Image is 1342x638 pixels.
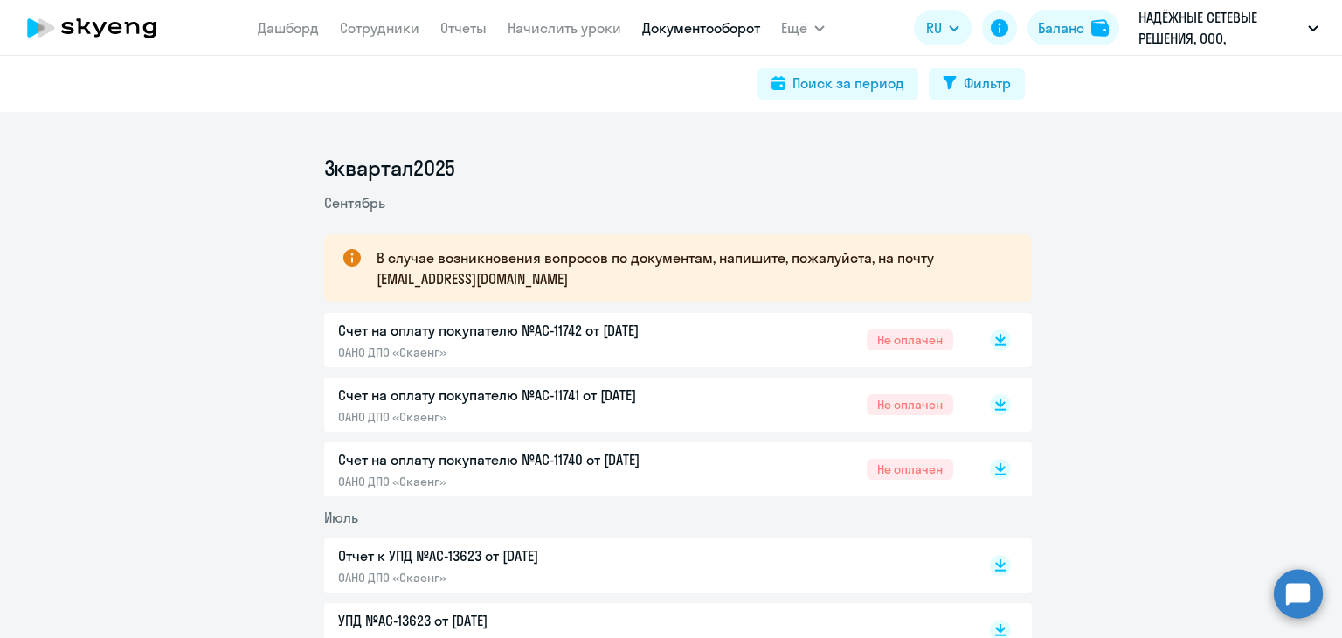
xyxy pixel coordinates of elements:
p: Счет на оплату покупателю №AC-11742 от [DATE] [338,320,705,341]
div: Поиск за период [792,73,904,94]
p: Счет на оплату покупателю №AC-11740 от [DATE] [338,449,705,470]
a: Дашборд [258,19,319,37]
div: Фильтр [964,73,1011,94]
button: Балансbalance [1027,10,1119,45]
button: НАДЁЖНЫЕ СЕТЕВЫЕ РЕШЕНИЯ, ООО, предоплата [1130,7,1327,49]
button: Фильтр [929,68,1025,100]
a: Счет на оплату покупателю №AC-11742 от [DATE]ОАНО ДПО «Скаенг»Не оплачен [338,320,953,360]
span: Ещё [781,17,807,38]
button: Ещё [781,10,825,45]
a: Начислить уроки [508,19,621,37]
p: ОАНО ДПО «Скаенг» [338,344,705,360]
p: Счет на оплату покупателю №AC-11741 от [DATE] [338,385,705,406]
a: Отчет к УПД №AC-13623 от [DATE]ОАНО ДПО «Скаенг» [338,545,953,586]
p: Отчет к УПД №AC-13623 от [DATE] [338,545,705,566]
span: Не оплачен [867,329,953,350]
a: Сотрудники [340,19,419,37]
li: 3 квартал 2025 [324,154,1032,182]
a: Отчеты [440,19,487,37]
p: ОАНО ДПО «Скаенг» [338,409,705,425]
p: ОАНО ДПО «Скаенг» [338,570,705,586]
p: ОАНО ДПО «Скаенг» [338,474,705,489]
img: balance [1091,19,1109,37]
button: RU [914,10,972,45]
span: Сентябрь [324,194,385,212]
a: Счет на оплату покупателю №AC-11740 от [DATE]ОАНО ДПО «Скаенг»Не оплачен [338,449,953,489]
button: Поиск за период [757,68,918,100]
span: Июль [324,509,358,526]
span: Не оплачен [867,459,953,480]
div: Баланс [1038,17,1084,38]
p: НАДЁЖНЫЕ СЕТЕВЫЕ РЕШЕНИЯ, ООО, предоплата [1138,7,1301,49]
a: Документооборот [642,19,760,37]
a: Счет на оплату покупателю №AC-11741 от [DATE]ОАНО ДПО «Скаенг»Не оплачен [338,385,953,425]
span: RU [926,17,942,38]
p: В случае возникновения вопросов по документам, напишите, пожалуйста, на почту [EMAIL_ADDRESS][DOM... [377,247,1000,289]
p: УПД №AC-13623 от [DATE] [338,610,705,631]
span: Не оплачен [867,394,953,415]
